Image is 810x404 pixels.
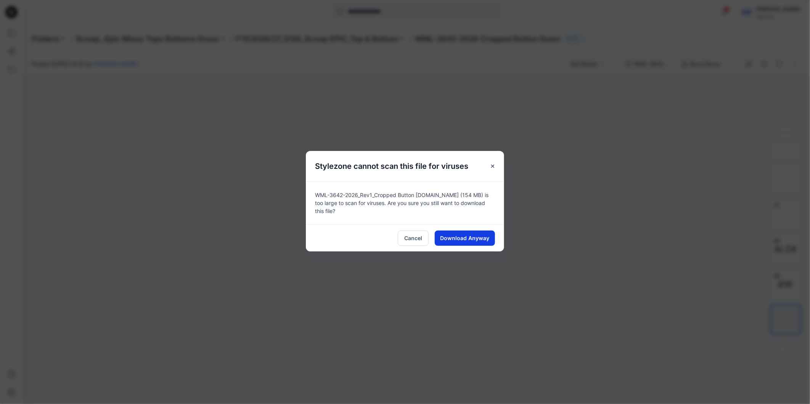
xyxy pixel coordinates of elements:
span: Download Anyway [440,234,490,242]
span: Cancel [404,234,422,242]
div: WML-3642-2026_Rev1_Cropped Button [DOMAIN_NAME] (154 MB) is too large to scan for viruses. Are yo... [306,181,504,224]
button: Close [486,159,500,173]
h5: Stylezone cannot scan this file for viruses [306,151,477,181]
button: Download Anyway [435,231,495,246]
button: Cancel [398,231,429,246]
